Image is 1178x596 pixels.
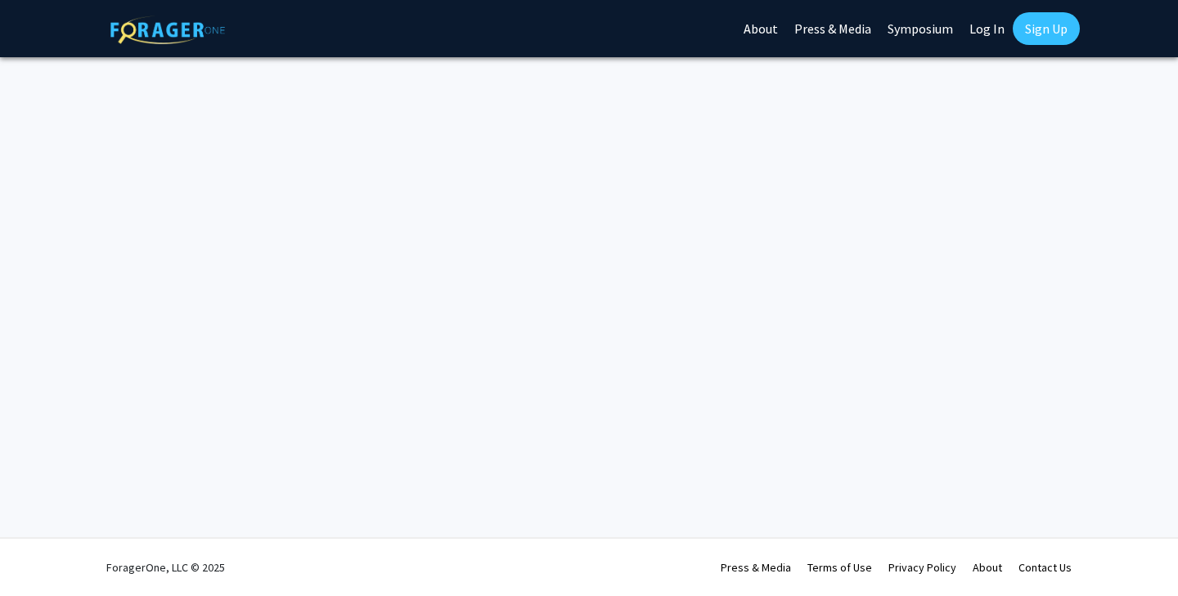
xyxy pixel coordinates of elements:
a: About [973,560,1002,575]
a: Terms of Use [807,560,872,575]
img: ForagerOne Logo [110,16,225,44]
div: ForagerOne, LLC © 2025 [106,539,225,596]
a: Sign Up [1013,12,1080,45]
a: Privacy Policy [888,560,956,575]
a: Contact Us [1018,560,1072,575]
a: Press & Media [721,560,791,575]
